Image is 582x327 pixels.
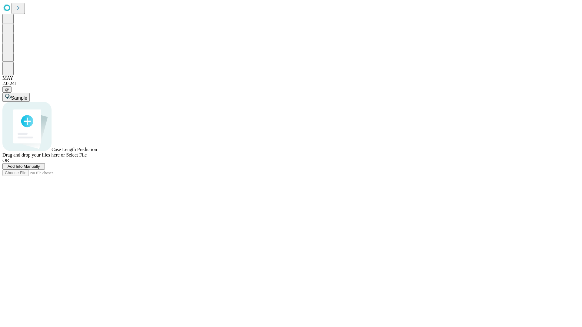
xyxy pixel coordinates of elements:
span: Drag and drop your files here or [2,152,65,157]
span: OR [2,158,9,163]
div: MAY [2,75,580,81]
span: @ [5,87,9,92]
span: Case Length Prediction [52,147,97,152]
span: Select File [66,152,87,157]
button: Add Info Manually [2,163,45,170]
button: Sample [2,93,30,102]
span: Sample [11,95,27,101]
button: @ [2,86,12,93]
div: 2.0.241 [2,81,580,86]
span: Add Info Manually [8,164,40,169]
